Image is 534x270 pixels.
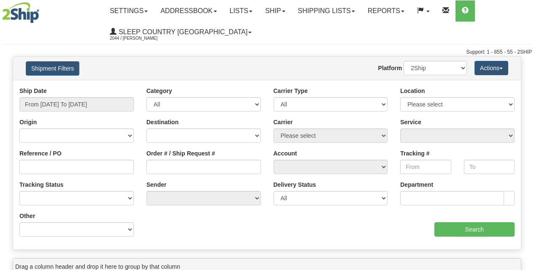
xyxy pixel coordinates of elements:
div: Support: 1 - 855 - 55 - 2SHIP [2,49,532,56]
label: Sender [146,180,166,189]
label: Other [19,212,35,220]
label: Order # / Ship Request # [146,149,215,158]
label: Reference / PO [19,149,62,158]
label: Delivery Status [274,180,316,189]
span: 2044 / [PERSON_NAME] [110,34,173,43]
label: Category [146,87,172,95]
input: From [400,160,451,174]
a: Reports [361,0,411,22]
label: Location [400,87,425,95]
label: Department [400,180,433,189]
label: Carrier [274,118,293,126]
label: Carrier Type [274,87,308,95]
span: Sleep Country [GEOGRAPHIC_DATA] [117,28,247,35]
button: Shipment Filters [26,61,79,76]
label: Account [274,149,297,158]
input: Search [434,222,515,237]
label: Ship Date [19,87,47,95]
a: Shipping lists [292,0,361,22]
a: Addressbook [154,0,223,22]
iframe: chat widget [515,92,533,178]
a: Lists [223,0,259,22]
a: Settings [103,0,154,22]
img: logo2044.jpg [2,2,39,23]
label: Origin [19,118,37,126]
a: Ship [259,0,291,22]
label: Tracking # [400,149,429,158]
label: Service [400,118,421,126]
button: Actions [474,61,508,75]
input: To [464,160,515,174]
label: Tracking Status [19,180,63,189]
label: Platform [378,64,402,72]
a: Sleep Country [GEOGRAPHIC_DATA] 2044 / [PERSON_NAME] [103,22,258,43]
label: Destination [146,118,179,126]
